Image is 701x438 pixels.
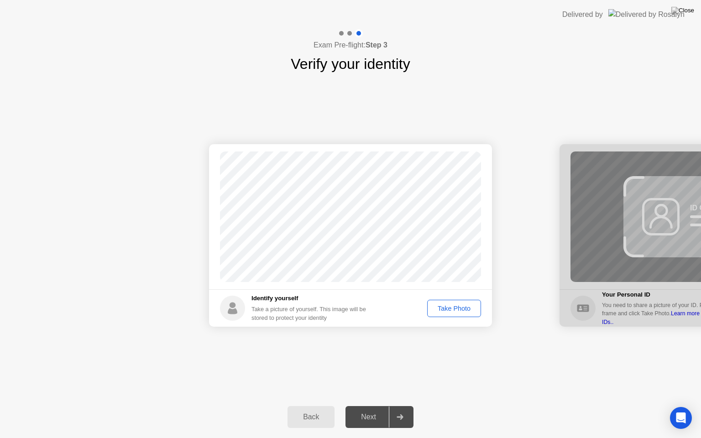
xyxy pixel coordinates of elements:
[345,406,413,428] button: Next
[288,406,335,428] button: Back
[348,413,389,421] div: Next
[670,407,692,429] div: Open Intercom Messenger
[562,9,603,20] div: Delivered by
[430,305,478,312] div: Take Photo
[314,40,387,51] h4: Exam Pre-flight:
[251,294,373,303] h5: Identify yourself
[366,41,387,49] b: Step 3
[291,53,410,75] h1: Verify your identity
[290,413,332,421] div: Back
[251,305,373,322] div: Take a picture of yourself. This image will be stored to protect your identity
[608,9,685,20] img: Delivered by Rosalyn
[427,300,481,317] button: Take Photo
[671,7,694,14] img: Close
